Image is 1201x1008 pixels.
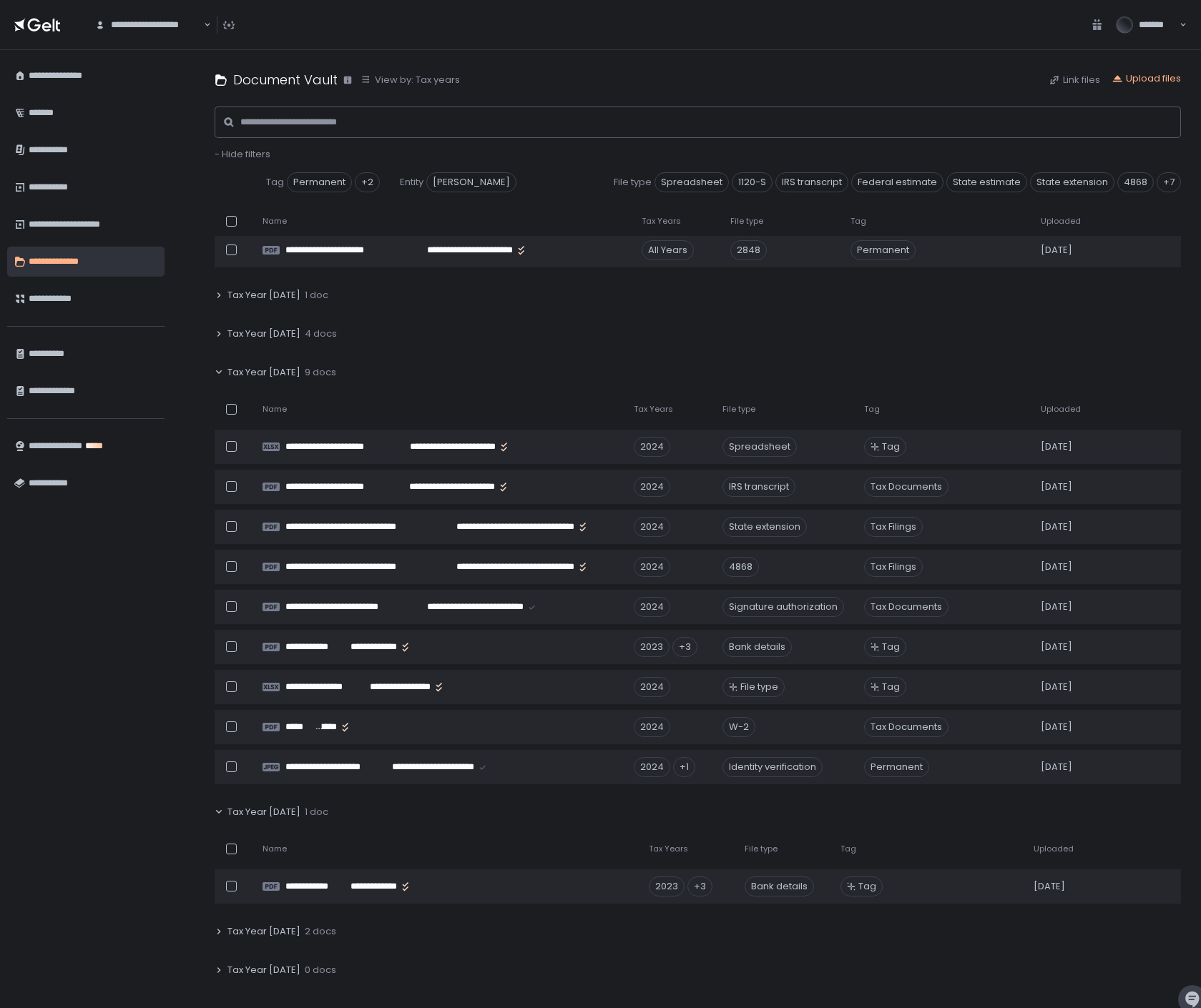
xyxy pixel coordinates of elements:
span: 1 doc [305,289,328,302]
input: Search for option [202,18,202,32]
span: [DATE] [1041,761,1072,774]
div: Identity verification [722,757,823,777]
span: [PERSON_NAME] [426,172,516,192]
span: Tag [882,440,900,453]
span: [DATE] [1041,480,1072,493]
div: 2024 [634,757,670,777]
span: Tax Filings [864,517,923,537]
span: 9 docs [305,366,336,379]
span: Tag [840,844,856,854]
span: File type [730,216,763,227]
span: Tax Years [642,216,681,227]
div: 4868 [722,557,759,577]
span: [DATE] [1041,681,1072,693]
span: Tax Filings [864,557,923,577]
span: [DATE] [1041,440,1072,453]
span: 2 docs [305,925,336,938]
div: W-2 [722,717,755,737]
span: Tax Years [649,844,688,854]
span: 4868 [1117,172,1154,192]
span: Spreadsheet [655,172,729,192]
div: Bank details [745,876,814,896]
span: Tag [266,176,284,189]
span: Tag [882,681,900,693]
div: +2 [355,172,380,192]
div: 2023 [649,876,685,896]
div: 2024 [634,717,670,737]
span: File type [745,844,778,854]
button: Link files [1049,74,1100,87]
span: Name [263,216,287,227]
span: Uploaded [1041,216,1081,227]
span: Tag [858,880,876,893]
div: +1 [673,757,695,777]
span: [DATE] [1041,244,1072,257]
span: Uploaded [1041,404,1081,415]
span: Tag [864,404,880,415]
span: Entity [400,176,423,189]
div: Signature authorization [722,597,844,617]
div: +3 [672,637,697,657]
span: Tax Documents [864,597,948,617]
span: Tax Documents [864,477,948,497]
span: [DATE] [1041,721,1072,733]
span: [DATE] [1041,560,1072,573]
div: Bank details [722,637,792,657]
button: - Hide filters [215,148,270,161]
span: State estimate [946,172,1027,192]
span: Name [263,404,287,415]
span: Tax Year [DATE] [227,289,300,302]
h1: Document Vault [233,70,338,89]
div: +7 [1157,172,1181,192]
div: 2848 [730,240,767,260]
span: [DATE] [1041,520,1072,533]
span: Tax Year [DATE] [227,366,300,379]
span: Permanent [864,757,929,777]
span: 1 doc [305,806,328,819]
span: Name [263,844,287,854]
span: Uploaded [1034,844,1074,854]
div: State extension [722,517,807,537]
button: View by: Tax years [361,74,460,87]
span: Permanent [850,240,916,260]
span: 4 docs [305,327,337,340]
div: Search for option [86,9,211,41]
div: All Years [642,240,694,260]
span: File type [614,176,652,189]
span: Tag [882,641,900,653]
div: IRS transcript [722,477,795,497]
span: State extension [1030,172,1114,192]
div: 2024 [634,677,670,697]
span: Tag [850,216,866,227]
span: Tax Year [DATE] [227,925,300,938]
div: 2024 [634,597,670,617]
span: 0 docs [305,964,336,977]
span: Tax Year [DATE] [227,327,300,340]
span: 1120-S [732,172,773,192]
span: [DATE] [1034,880,1065,893]
div: +3 [687,876,712,896]
span: File type [722,404,755,415]
span: Tax Year [DATE] [227,806,300,819]
div: 2024 [634,437,670,457]
span: File type [740,681,778,693]
span: Tax Documents [864,717,948,737]
div: Spreadsheet [722,437,797,457]
span: IRS transcript [775,172,848,192]
span: Tax Year [DATE] [227,964,300,977]
div: 2024 [634,477,670,497]
span: Tax Years [634,404,673,415]
div: 2024 [634,517,670,537]
div: 2023 [634,637,670,657]
button: Upload files [1112,72,1181,85]
div: 2024 [634,557,670,577]
span: [DATE] [1041,641,1072,653]
span: Permanent [287,172,352,192]
span: Federal estimate [851,172,943,192]
span: [DATE] [1041,601,1072,613]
